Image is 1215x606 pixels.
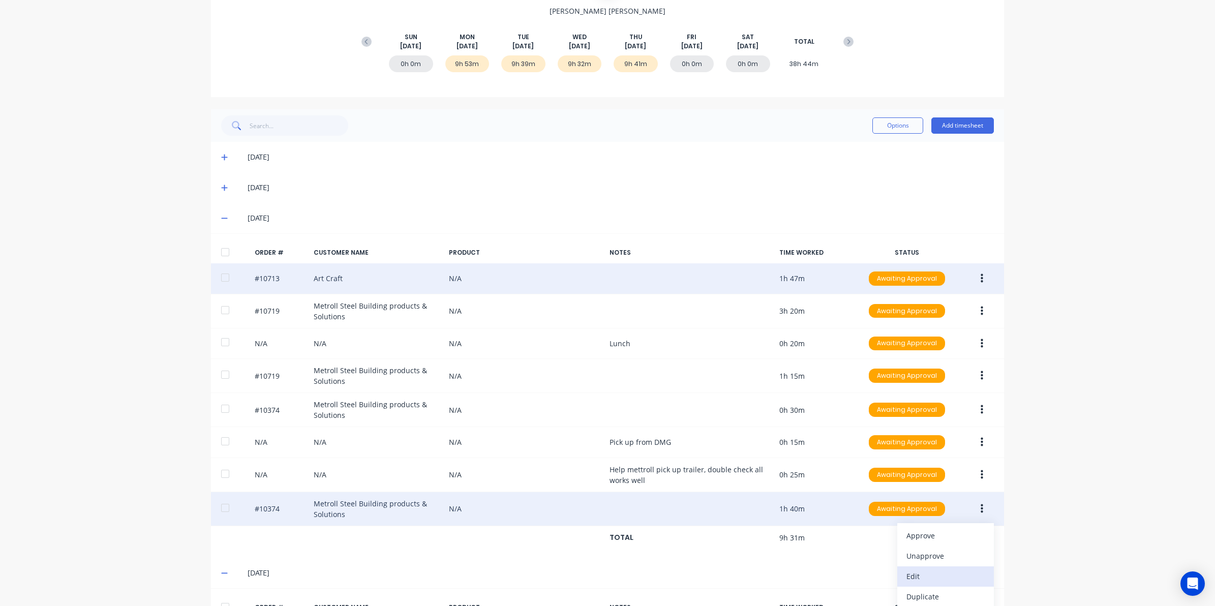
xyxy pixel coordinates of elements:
button: Awaiting Approval [868,402,946,417]
div: Duplicate [906,589,985,604]
span: WED [572,33,587,42]
span: [DATE] [400,42,421,51]
div: 38h 44m [782,55,827,72]
button: Awaiting Approval [868,304,946,319]
button: Awaiting Approval [868,271,946,286]
button: Awaiting Approval [868,501,946,517]
button: Approve [897,526,994,546]
button: Unapprove [897,546,994,566]
button: Edit [897,566,994,587]
button: Awaiting Approval [868,368,946,383]
span: SAT [742,33,754,42]
div: Awaiting Approval [869,337,945,351]
div: 0h 0m [389,55,433,72]
div: 9h 41m [614,55,658,72]
button: Add timesheet [931,117,994,134]
div: [DATE] [248,151,994,163]
div: NOTES [610,248,771,257]
div: Unapprove [906,549,985,563]
div: ORDER # [255,248,306,257]
div: Awaiting Approval [869,468,945,482]
span: [DATE] [681,42,703,51]
button: Options [872,117,923,134]
div: Awaiting Approval [869,271,945,286]
span: [DATE] [457,42,478,51]
div: Open Intercom Messenger [1180,571,1205,596]
div: [DATE] [248,182,994,193]
span: MON [460,33,475,42]
div: Awaiting Approval [869,304,945,318]
div: PRODUCT [449,248,601,257]
span: [DATE] [625,42,646,51]
span: THU [629,33,642,42]
div: Edit [906,569,985,584]
div: 9h 32m [558,55,602,72]
span: TOTAL [794,37,814,46]
div: Awaiting Approval [869,502,945,516]
span: [PERSON_NAME] [PERSON_NAME] [550,6,665,16]
div: 0h 0m [726,55,770,72]
div: Approve [906,528,985,543]
div: [DATE] [248,567,994,579]
span: [DATE] [569,42,590,51]
div: Awaiting Approval [869,403,945,417]
span: TUE [518,33,529,42]
div: TIME WORKED [779,248,856,257]
span: [DATE] [512,42,534,51]
div: STATUS [864,248,950,257]
span: [DATE] [737,42,758,51]
div: Awaiting Approval [869,435,945,449]
div: 9h 39m [501,55,545,72]
span: SUN [405,33,417,42]
div: 9h 53m [445,55,490,72]
span: FRI [687,33,696,42]
div: CUSTOMER NAME [314,248,441,257]
button: Awaiting Approval [868,435,946,450]
div: 0h 0m [670,55,714,72]
input: Search... [250,115,349,136]
div: [DATE] [248,213,994,224]
div: Awaiting Approval [869,369,945,383]
button: Awaiting Approval [868,467,946,482]
button: Awaiting Approval [868,336,946,351]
